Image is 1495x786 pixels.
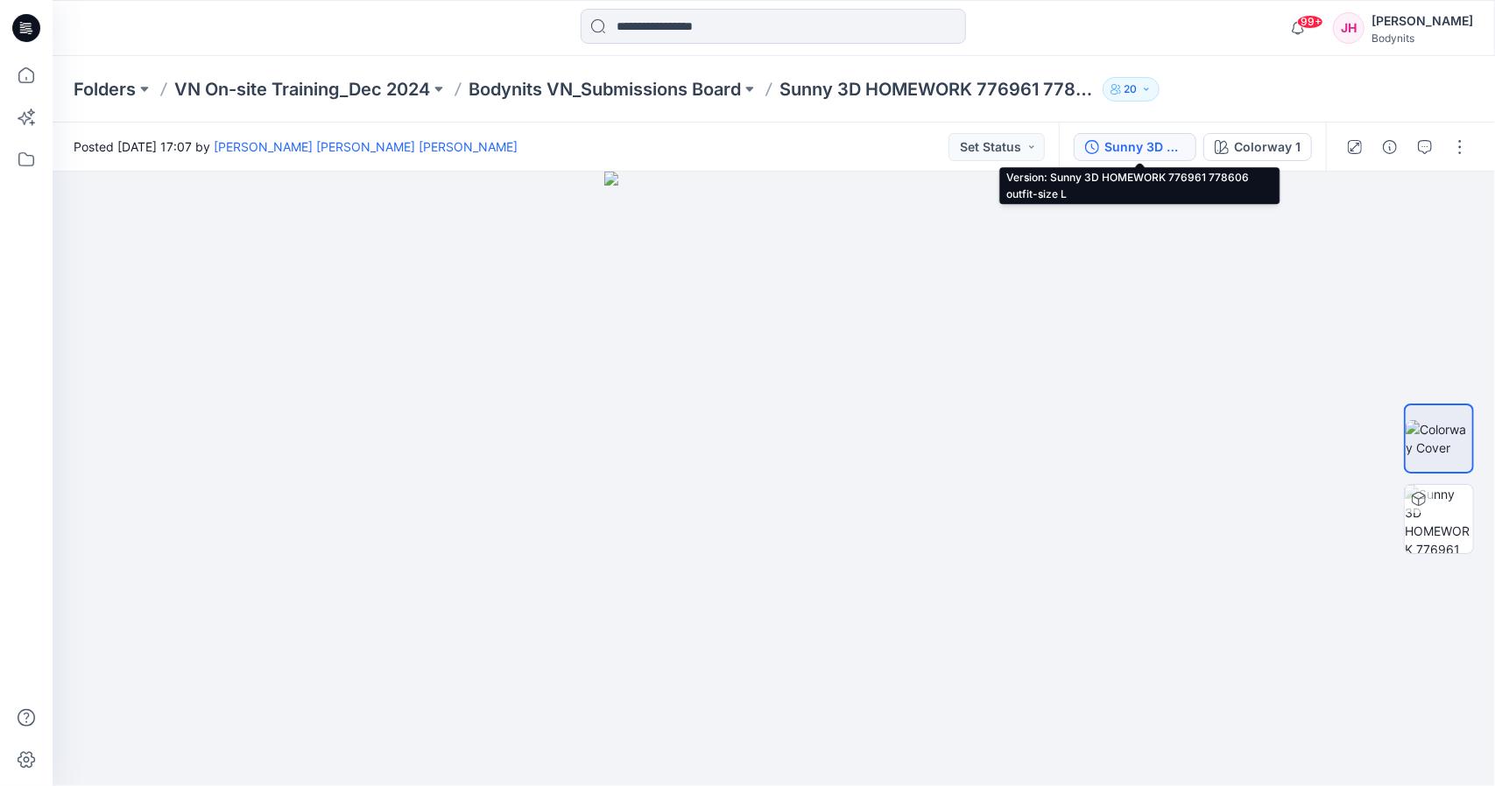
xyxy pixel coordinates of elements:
div: Bodynits [1372,32,1473,45]
div: Colorway 1 [1234,137,1301,157]
div: [PERSON_NAME] [1372,11,1473,32]
p: 20 [1125,80,1138,99]
img: Sunny 3D HOMEWORK 776961 778606 outfit-size L Colorway 1 [1405,485,1473,553]
span: 99+ [1297,15,1323,29]
a: [PERSON_NAME] [PERSON_NAME] [PERSON_NAME] [214,139,518,154]
a: VN On-site Training_Dec 2024 [174,77,430,102]
button: Details [1376,133,1404,161]
img: Colorway Cover [1406,420,1472,457]
button: Colorway 1 [1203,133,1312,161]
p: Sunny 3D HOMEWORK 776961 778606 outfit-size L [779,77,1096,102]
button: Sunny 3D HOMEWORK 776961 778606 outfit-size L [1074,133,1196,161]
div: Sunny 3D HOMEWORK 776961 778606 outfit-size L [1104,137,1185,157]
a: Bodynits VN_Submissions Board [469,77,741,102]
a: Folders [74,77,136,102]
img: eyJhbGciOiJIUzI1NiIsImtpZCI6IjAiLCJzbHQiOiJzZXMiLCJ0eXAiOiJKV1QifQ.eyJkYXRhIjp7InR5cGUiOiJzdG9yYW... [604,172,944,786]
button: 20 [1103,77,1160,102]
div: JH [1333,12,1365,44]
span: Posted [DATE] 17:07 by [74,137,518,156]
